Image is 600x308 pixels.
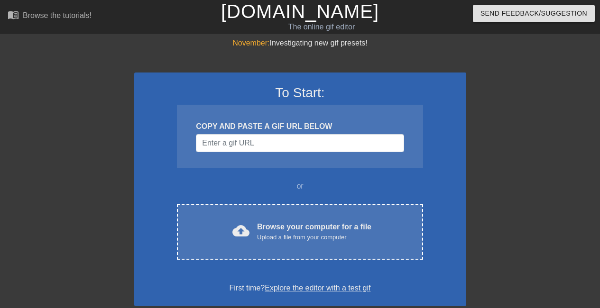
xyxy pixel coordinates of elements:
[159,181,442,192] div: or
[134,37,466,49] div: Investigating new gif presets!
[257,233,371,242] div: Upload a file from your computer
[265,284,370,292] a: Explore the editor with a test gif
[8,9,19,20] span: menu_book
[8,9,92,24] a: Browse the tutorials!
[147,85,454,101] h3: To Start:
[232,39,269,47] span: November:
[232,222,249,239] span: cloud_upload
[257,221,371,242] div: Browse your computer for a file
[196,121,404,132] div: COPY AND PASTE A GIF URL BELOW
[473,5,595,22] button: Send Feedback/Suggestion
[480,8,587,19] span: Send Feedback/Suggestion
[196,134,404,152] input: Username
[23,11,92,19] div: Browse the tutorials!
[205,21,439,33] div: The online gif editor
[147,282,454,294] div: First time?
[221,1,379,22] a: [DOMAIN_NAME]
